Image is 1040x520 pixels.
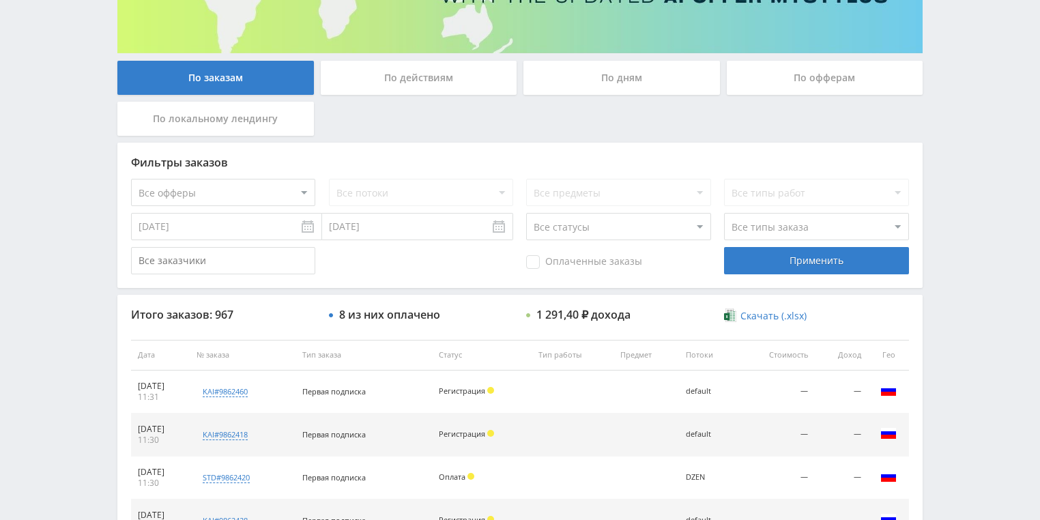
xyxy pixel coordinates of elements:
[880,425,897,442] img: rus.png
[487,430,494,437] span: Холд
[815,340,868,371] th: Доход
[302,386,366,396] span: Первая подписка
[868,340,909,371] th: Гео
[138,381,183,392] div: [DATE]
[203,386,248,397] div: kai#9862460
[131,247,315,274] input: Все заказчики
[738,414,815,457] td: —
[138,435,183,446] div: 11:30
[738,457,815,500] td: —
[295,340,432,371] th: Тип заказа
[138,424,183,435] div: [DATE]
[439,472,465,482] span: Оплата
[302,429,366,439] span: Первая подписка
[203,472,250,483] div: std#9862420
[203,429,248,440] div: kai#9862418
[686,387,732,396] div: default
[131,308,315,321] div: Итого заказов: 967
[339,308,440,321] div: 8 из них оплачено
[724,247,908,274] div: Применить
[880,468,897,485] img: rus.png
[536,308,631,321] div: 1 291,40 ₽ дохода
[738,340,815,371] th: Стоимость
[117,102,314,136] div: По локальному лендингу
[727,61,923,95] div: По офферам
[439,429,485,439] span: Регистрация
[613,340,679,371] th: Предмет
[740,310,807,321] span: Скачать (.xlsx)
[138,392,183,403] div: 11:31
[131,156,909,169] div: Фильтры заказов
[138,467,183,478] div: [DATE]
[321,61,517,95] div: По действиям
[432,340,532,371] th: Статус
[679,340,738,371] th: Потоки
[686,430,732,439] div: default
[526,255,642,269] span: Оплаченные заказы
[815,371,868,414] td: —
[138,478,183,489] div: 11:30
[724,309,806,323] a: Скачать (.xlsx)
[487,387,494,394] span: Холд
[523,61,720,95] div: По дням
[131,340,190,371] th: Дата
[724,308,736,322] img: xlsx
[190,340,295,371] th: № заказа
[880,382,897,399] img: rus.png
[439,386,485,396] span: Регистрация
[686,473,732,482] div: DZEN
[302,472,366,482] span: Первая подписка
[532,340,613,371] th: Тип работы
[815,414,868,457] td: —
[815,457,868,500] td: —
[467,473,474,480] span: Холд
[738,371,815,414] td: —
[117,61,314,95] div: По заказам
